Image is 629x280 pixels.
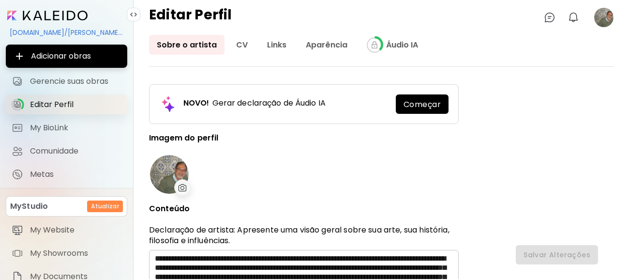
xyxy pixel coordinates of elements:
p: Conteúdo [149,204,459,213]
a: Links [259,35,294,55]
h6: Atualizar [91,202,119,211]
a: itemMy Website [6,220,127,240]
span: My Showrooms [30,249,121,258]
span: Metas [30,170,121,179]
a: Comunidade iconComunidade [6,141,127,161]
img: bellIcon [568,12,579,23]
a: Começar [396,94,449,114]
a: Gerencie suas obras iconGerencie suas obras [6,72,127,91]
img: chatIcon [544,12,555,23]
div: [DOMAIN_NAME]/[PERSON_NAME].Sarmento [6,24,127,41]
h6: NOVO! [180,98,212,110]
img: collapse [130,11,137,18]
img: item [12,248,23,259]
img: Gerencie suas obras icon [12,76,23,87]
a: itemMy Showrooms [6,244,127,263]
img: generate-ai-audio [159,95,177,113]
span: Comunidade [30,146,121,156]
img: Metas icon [12,169,23,180]
span: Editar Perfil [30,100,121,109]
a: iconcompleteÁudio IA [359,35,426,55]
span: My BioLink [30,123,121,133]
span: Gerencie suas obras [30,77,121,86]
span: Adicionar obras [14,50,120,62]
button: bellIcon [565,9,582,26]
a: iconcompleteEditar Perfil [6,95,127,114]
h6: Gerar declaração de Áudio IA [212,99,326,109]
img: item [12,224,23,236]
a: completeMetas iconMetas [6,165,127,184]
p: Imagem do perfil [149,134,459,142]
a: Sobre o artista [149,35,225,55]
span: Começar [404,99,441,109]
a: Aparência [298,35,355,55]
p: Declaração de artista: Apresente uma visão geral sobre sua arte, sua história, filosofia e influê... [149,225,459,246]
a: CV [228,35,255,55]
a: completeMy BioLink iconMy BioLink [6,118,127,138]
h4: Editar Perfil [149,8,232,27]
img: My BioLink icon [12,122,23,134]
span: My Website [30,225,121,235]
button: Adicionar obras [6,45,127,68]
p: MyStudio [10,201,48,212]
img: Comunidade icon [12,145,23,157]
